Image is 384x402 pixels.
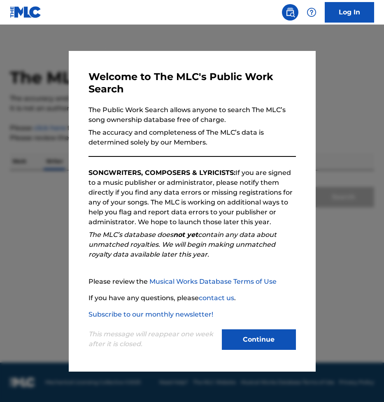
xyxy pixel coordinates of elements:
[282,4,298,21] a: Public Search
[88,128,296,147] p: The accuracy and completeness of The MLC’s data is determined solely by our Members.
[88,329,217,349] p: This message will reappear one week after it is closed.
[303,4,320,21] div: Help
[88,277,296,287] p: Please review the
[88,71,296,95] h3: Welcome to The MLC's Public Work Search
[88,293,296,303] p: If you have any questions, please .
[199,294,234,302] a: contact us
[285,7,295,17] img: search
[88,310,213,318] a: Subscribe to our monthly newsletter!
[325,2,374,23] a: Log In
[88,231,277,258] em: The MLC’s database does contain any data about unmatched royalties. We will begin making unmatche...
[149,278,277,285] a: Musical Works Database Terms of Use
[173,231,198,239] strong: not yet
[88,168,296,227] p: If you are signed to a music publisher or administrator, please notify them directly if you find ...
[88,105,296,125] p: The Public Work Search allows anyone to search The MLC’s song ownership database free of charge.
[222,329,296,350] button: Continue
[88,169,235,177] strong: SONGWRITERS, COMPOSERS & LYRICISTS:
[307,7,317,17] img: help
[10,6,42,18] img: MLC Logo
